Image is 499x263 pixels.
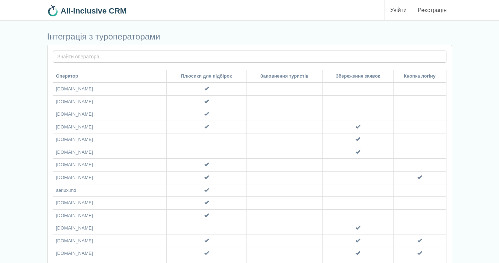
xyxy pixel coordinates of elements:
td: [DOMAIN_NAME] [53,133,167,146]
th: Збереження заявок [322,70,393,83]
td: [DOMAIN_NAME] [53,222,167,235]
th: Заповнення туристів [246,70,323,83]
b: All-Inclusive CRM [61,6,127,15]
td: [DOMAIN_NAME] [53,108,167,121]
img: 32x32.png [47,5,59,16]
td: [DOMAIN_NAME] [53,83,167,95]
td: [DOMAIN_NAME] [53,159,167,172]
td: [DOMAIN_NAME] [53,121,167,133]
th: Оператор [53,70,167,83]
h3: Інтеграція з туроператорами [47,32,452,41]
th: Плюсики для підбірок [167,70,246,83]
td: aerlux.md [53,184,167,197]
td: [DOMAIN_NAME] [53,95,167,108]
input: Знайти оператора... [53,51,446,63]
td: [DOMAIN_NAME] [53,247,167,260]
td: [DOMAIN_NAME] [53,209,167,222]
td: [DOMAIN_NAME] [53,146,167,159]
th: Кнопка логіну [393,70,446,83]
td: [DOMAIN_NAME] [53,197,167,210]
td: [DOMAIN_NAME] [53,172,167,184]
td: [DOMAIN_NAME] [53,235,167,247]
